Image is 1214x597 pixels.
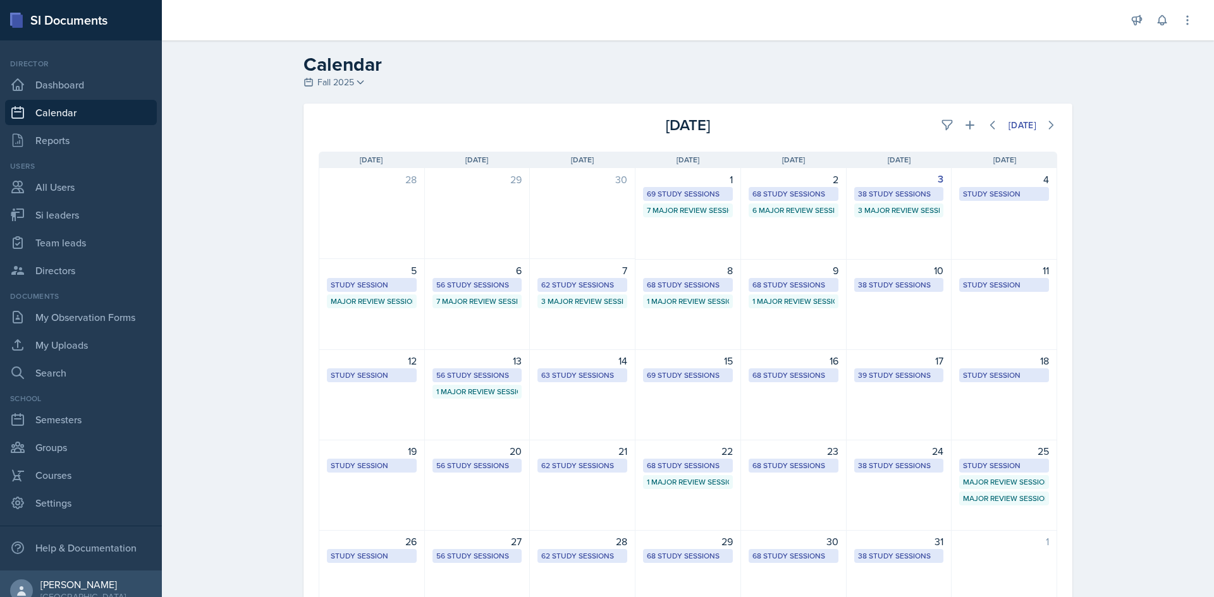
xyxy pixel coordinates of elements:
[858,460,940,471] div: 38 Study Sessions
[858,279,940,291] div: 38 Study Sessions
[360,154,383,166] span: [DATE]
[647,370,729,381] div: 69 Study Sessions
[541,460,623,471] div: 62 Study Sessions
[331,370,413,381] div: Study Session
[331,296,413,307] div: Major Review Session
[5,462,157,488] a: Courses
[643,172,733,187] div: 1
[858,550,940,562] div: 38 Study Sessions
[436,370,518,381] div: 56 Study Sessions
[647,460,729,471] div: 68 Study Sessions
[749,263,838,278] div: 9
[327,263,417,278] div: 5
[436,296,518,307] div: 7 Major Review Sessions
[432,534,522,549] div: 27
[963,476,1045,488] div: Major Review Session
[571,154,594,166] span: [DATE]
[647,550,729,562] div: 68 Study Sessions
[327,172,417,187] div: 28
[327,443,417,459] div: 19
[963,188,1045,200] div: Study Session
[541,550,623,562] div: 62 Study Sessions
[436,550,518,562] div: 56 Study Sessions
[963,279,1045,291] div: Study Session
[537,443,627,459] div: 21
[5,160,157,172] div: Users
[993,154,1016,166] span: [DATE]
[647,205,729,216] div: 7 Major Review Sessions
[5,407,157,432] a: Semesters
[432,172,522,187] div: 29
[963,370,1045,381] div: Study Session
[752,205,835,216] div: 6 Major Review Sessions
[858,188,940,200] div: 38 Study Sessions
[537,353,627,368] div: 14
[331,550,413,562] div: Study Session
[436,279,518,291] div: 56 Study Sessions
[436,386,518,397] div: 1 Major Review Session
[5,291,157,302] div: Documents
[959,443,1049,459] div: 25
[5,332,157,358] a: My Uploads
[854,443,944,459] div: 24
[749,443,838,459] div: 23
[331,279,413,291] div: Study Session
[858,205,940,216] div: 3 Major Review Sessions
[432,443,522,459] div: 20
[782,154,805,166] span: [DATE]
[5,490,157,516] a: Settings
[1000,114,1045,136] button: [DATE]
[749,353,838,368] div: 16
[541,370,623,381] div: 63 Study Sessions
[647,188,729,200] div: 69 Study Sessions
[647,279,729,291] div: 68 Study Sessions
[537,534,627,549] div: 28
[5,202,157,227] a: Si leaders
[465,154,488,166] span: [DATE]
[5,174,157,200] a: All Users
[749,534,838,549] div: 30
[647,476,729,488] div: 1 Major Review Session
[959,172,1049,187] div: 4
[963,460,1045,471] div: Study Session
[752,279,835,291] div: 68 Study Sessions
[537,263,627,278] div: 7
[327,534,417,549] div: 26
[643,263,733,278] div: 8
[858,370,940,381] div: 39 Study Sessions
[854,172,944,187] div: 3
[5,535,157,560] div: Help & Documentation
[436,460,518,471] div: 56 Study Sessions
[643,534,733,549] div: 29
[317,76,354,89] span: Fall 2025
[959,263,1049,278] div: 11
[537,172,627,187] div: 30
[5,72,157,97] a: Dashboard
[752,460,835,471] div: 68 Study Sessions
[643,353,733,368] div: 15
[432,353,522,368] div: 13
[5,58,157,69] div: Director
[854,353,944,368] div: 17
[888,154,910,166] span: [DATE]
[752,370,835,381] div: 68 Study Sessions
[541,296,623,307] div: 3 Major Review Sessions
[5,305,157,330] a: My Observation Forms
[959,353,1049,368] div: 18
[565,114,811,136] div: [DATE]
[541,279,623,291] div: 62 Study Sessions
[5,100,157,125] a: Calendar
[1009,120,1036,130] div: [DATE]
[752,296,835,307] div: 1 Major Review Session
[5,128,157,153] a: Reports
[647,296,729,307] div: 1 Major Review Session
[5,230,157,255] a: Team leads
[5,258,157,283] a: Directors
[854,534,944,549] div: 31
[963,493,1045,504] div: Major Review Session
[959,534,1049,549] div: 1
[331,460,413,471] div: Study Session
[5,435,157,460] a: Groups
[752,550,835,562] div: 68 Study Sessions
[432,263,522,278] div: 6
